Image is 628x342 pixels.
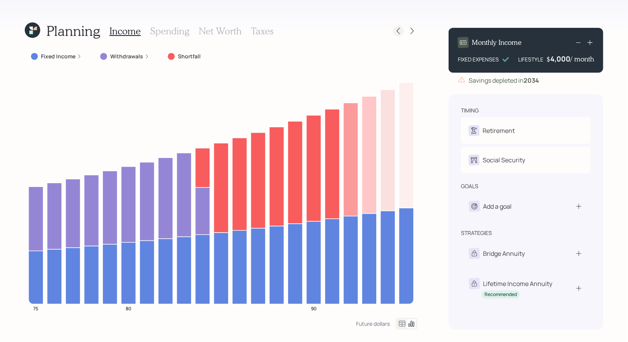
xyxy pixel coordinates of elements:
h3: Spending [150,26,189,37]
div: strategies [461,229,492,237]
label: Fixed Income [41,53,75,60]
div: Social Security [483,155,525,165]
div: FIXED EXPENSES [458,55,499,63]
h4: Monthly Income [472,38,522,47]
h3: Net Worth [199,26,242,37]
div: LIFESTYLE [518,55,543,63]
h4: / month [570,55,594,63]
div: Recommended [485,291,517,298]
h1: Planning [46,22,100,39]
h4: $ [546,55,550,63]
div: timing [461,107,479,114]
label: Shortfall [178,53,201,60]
div: Add a goal [483,202,512,211]
b: 2034 [524,76,539,85]
div: Bridge Annuity [483,249,525,258]
div: Future dollars [356,320,390,327]
tspan: 80 [126,305,131,312]
tspan: 90 [311,305,317,312]
div: Retirement [483,126,515,135]
div: Savings depleted in [469,76,539,85]
h3: Income [109,26,141,37]
div: Lifetime Income Annuity [483,279,552,288]
div: 4,000 [550,54,570,63]
h3: Taxes [251,26,273,37]
tspan: 75 [33,305,38,312]
label: Withdrawals [110,53,143,60]
div: goals [461,182,478,190]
